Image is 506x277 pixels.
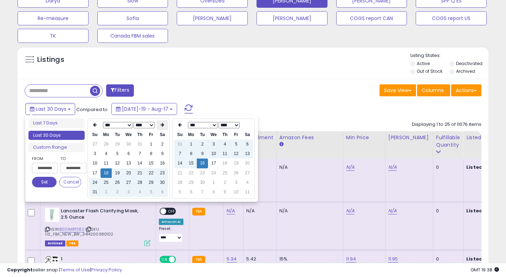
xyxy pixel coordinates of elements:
[145,130,157,140] th: Fr
[157,178,168,187] td: 30
[89,130,100,140] th: Su
[246,256,271,262] div: 5.42
[208,178,219,187] td: 1
[208,168,219,178] td: 24
[471,266,499,273] span: 2025-09-17 19:38 GMT
[157,149,168,159] td: 9
[208,140,219,149] td: 3
[417,84,450,96] button: Columns
[111,103,177,115] button: [DATE]-19 - Aug-17
[91,266,122,273] a: Privacy Policy
[89,140,100,149] td: 27
[18,29,89,43] button: TK
[100,159,112,168] td: 11
[242,140,253,149] td: 6
[97,29,168,43] button: Canada FBM sales
[219,178,231,187] td: 2
[279,208,338,214] div: N/A
[112,187,123,197] td: 2
[466,164,498,170] b: Listed Price:
[242,159,253,168] td: 20
[60,266,90,273] a: Terms of Use
[197,159,208,168] td: 16
[25,103,75,115] button: Last 30 Days
[76,106,109,113] span: Compared to:
[346,256,356,263] a: 11.94
[159,219,183,225] div: Amazon AI
[112,140,123,149] td: 29
[134,168,145,178] td: 21
[89,168,100,178] td: 17
[134,130,145,140] th: Th
[192,208,205,215] small: FBA
[417,68,442,74] label: Out of Stock
[231,130,242,140] th: Fr
[246,164,271,170] div: 4.71
[145,140,157,149] td: 1
[186,149,197,159] td: 8
[157,130,168,140] th: Sa
[388,207,397,214] a: N/A
[112,178,123,187] td: 26
[134,149,145,159] td: 7
[100,130,112,140] th: Mo
[7,266,33,273] strong: Copyright
[32,155,57,162] label: From
[279,164,338,170] div: N/A
[123,149,134,159] td: 6
[219,159,231,168] td: 18
[466,256,498,262] b: Listed Price:
[122,105,168,112] span: [DATE]-19 - Aug-17
[242,178,253,187] td: 4
[257,11,327,25] button: [PERSON_NAME]
[100,140,112,149] td: 28
[388,134,430,141] div: [PERSON_NAME]
[145,178,157,187] td: 29
[174,187,186,197] td: 5
[466,207,498,214] b: Listed Price:
[246,208,271,214] div: N/A
[174,140,186,149] td: 31
[112,149,123,159] td: 5
[410,52,489,59] p: Listing States:
[186,130,197,140] th: Mo
[416,11,487,25] button: COGS report US
[100,187,112,197] td: 1
[7,267,122,273] div: seller snap | |
[61,208,146,223] b: Lancaster Flash Clarifying Mask, 2.5 Ounce
[174,149,186,159] td: 7
[89,159,100,168] td: 10
[66,240,78,246] span: FBA
[157,187,168,197] td: 6
[242,149,253,159] td: 13
[436,134,460,149] div: Fulfillable Quantity
[28,118,85,128] li: Last 7 Days
[89,178,100,187] td: 24
[208,149,219,159] td: 10
[112,159,123,168] td: 12
[197,178,208,187] td: 30
[192,256,205,264] small: FBA
[100,149,112,159] td: 4
[208,187,219,197] td: 8
[45,256,59,270] img: 51fCBg5VQCL._SL40_.jpg
[388,256,398,263] a: 11.95
[166,208,177,214] span: OFF
[59,226,84,232] a: B001M8TDES
[174,168,186,178] td: 21
[279,256,338,262] div: 15%
[231,178,242,187] td: 3
[134,187,145,197] td: 4
[436,164,458,170] div: 0
[97,11,168,25] button: Sofia
[36,105,66,112] span: Last 30 Days
[219,149,231,159] td: 11
[145,149,157,159] td: 8
[157,168,168,178] td: 23
[186,168,197,178] td: 22
[231,149,242,159] td: 12
[59,177,81,187] button: Cancel
[242,168,253,178] td: 27
[186,140,197,149] td: 1
[417,60,430,66] label: Active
